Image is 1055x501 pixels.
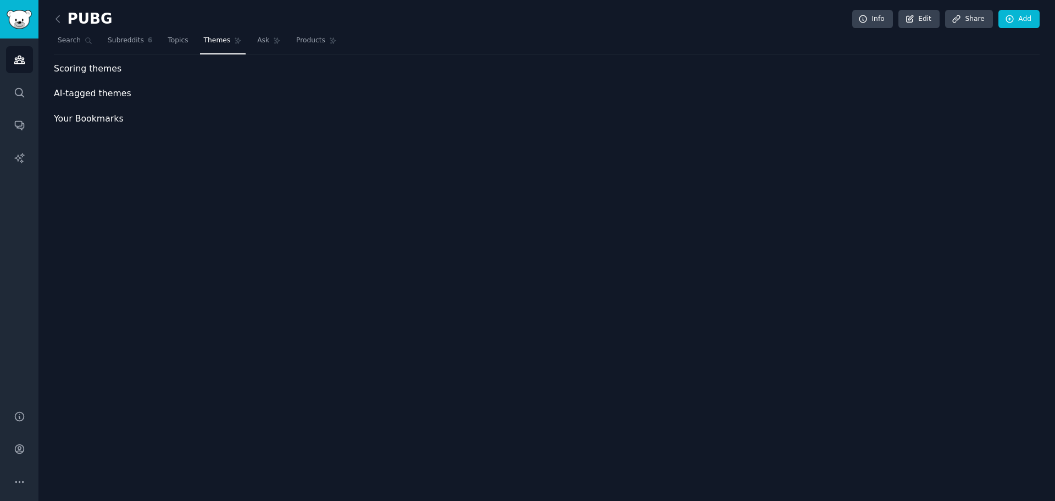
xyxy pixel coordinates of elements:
span: Ask [257,36,269,46]
span: Subreddits [108,36,144,46]
a: Ask [253,32,285,54]
a: Themes [200,32,246,54]
a: Edit [898,10,940,29]
span: AI-tagged themes [54,87,131,101]
span: 6 [148,36,153,46]
span: Products [296,36,325,46]
a: Topics [164,32,192,54]
a: Info [852,10,893,29]
span: Scoring themes [54,62,121,76]
span: Topics [168,36,188,46]
span: Search [58,36,81,46]
span: Your Bookmarks [54,112,124,126]
a: Add [998,10,1040,29]
a: Share [945,10,992,29]
h2: PUBG [54,10,113,28]
span: Themes [204,36,231,46]
img: GummySearch logo [7,10,32,29]
a: Search [54,32,96,54]
a: Products [292,32,341,54]
a: Subreddits6 [104,32,156,54]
